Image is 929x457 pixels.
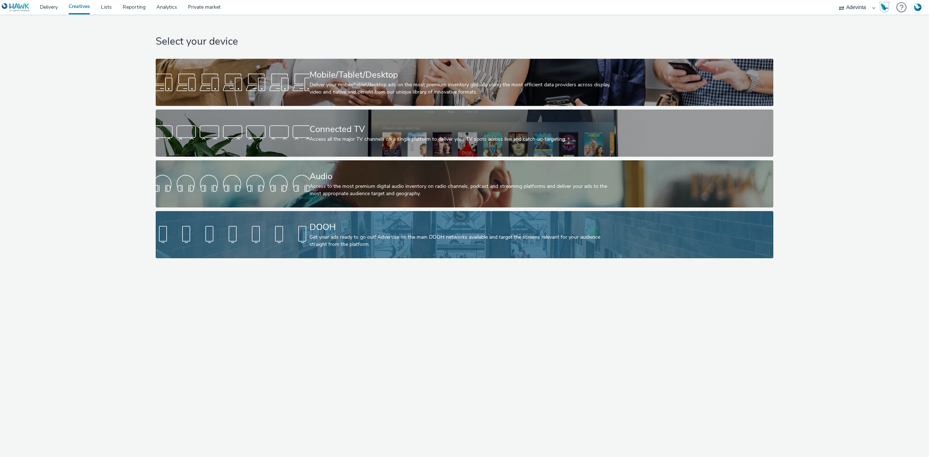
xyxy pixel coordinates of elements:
[310,81,617,96] div: Deliver your mobile/tablet/desktop ads on the most premium inventory globally using the most effi...
[156,35,773,49] h1: Select your device
[879,1,890,13] img: Hawk Academy
[310,183,617,198] div: Access to the most premium digital audio inventory on radio channels, podcast and streaming platf...
[310,234,617,248] div: Get your ads ready to go out! Advertise on the main DOOH networks available and target the screen...
[310,123,617,136] div: Connected TV
[156,211,773,258] a: DOOHGet your ads ready to go out! Advertise on the main DOOH networks available and target the sc...
[156,59,773,106] a: Mobile/Tablet/DesktopDeliver your mobile/tablet/desktop ads on the most premium inventory globall...
[156,160,773,207] a: AudioAccess to the most premium digital audio inventory on radio channels, podcast and streaming ...
[879,1,893,13] a: Hawk Academy
[2,3,30,12] img: undefined Logo
[310,69,617,81] div: Mobile/Tablet/Desktop
[310,170,617,183] div: Audio
[310,136,617,143] div: Access all the major TV channels on a single platform to deliver your TV spots across live and ca...
[912,2,923,13] img: Account FR
[310,221,617,234] div: DOOH
[156,110,773,157] a: Connected TVAccess all the major TV channels on a single platform to deliver your TV spots across...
